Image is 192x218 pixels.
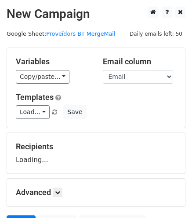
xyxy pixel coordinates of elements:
a: Daily emails left: 50 [127,30,185,37]
a: Proveïdors BT MergeMail [46,30,115,37]
h5: Advanced [16,188,176,197]
small: Google Sheet: [7,30,115,37]
h5: Email column [103,57,177,67]
a: Templates [16,92,54,102]
button: Save [63,105,86,119]
h5: Variables [16,57,90,67]
span: Daily emails left: 50 [127,29,185,39]
h5: Recipients [16,142,176,151]
a: Load... [16,105,50,119]
div: Loading... [16,142,176,165]
h2: New Campaign [7,7,185,22]
a: Copy/paste... [16,70,69,84]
